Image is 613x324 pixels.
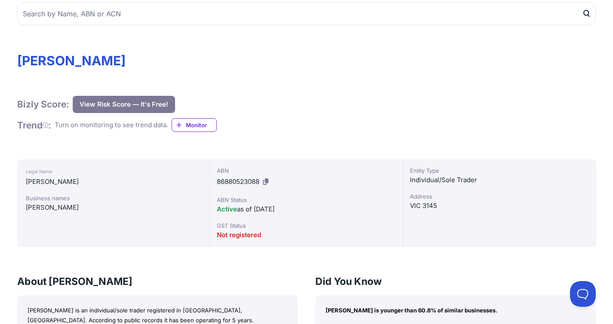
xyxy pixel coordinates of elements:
[17,2,596,25] input: Search by Name, ABN or ACN
[73,96,175,113] button: View Risk Score — It's Free!
[410,175,588,185] div: Individual/Sole Trader
[326,306,586,315] p: [PERSON_NAME] is younger than 60.8% of similar businesses.
[570,281,596,307] iframe: Toggle Customer Support
[17,53,596,68] h1: [PERSON_NAME]
[26,166,201,177] div: Legal Name
[26,177,201,187] div: [PERSON_NAME]
[186,121,216,129] span: Monitor
[172,118,217,132] a: Monitor
[17,119,51,131] h1: Trend :
[315,275,596,288] h3: Did You Know
[26,202,201,213] div: [PERSON_NAME]
[217,205,237,213] span: Active
[217,177,259,186] span: 86880523088
[217,221,395,230] div: GST Status
[410,166,588,175] div: Entity Type
[217,196,395,204] div: ABN Status
[17,98,69,110] h1: Bizly Score:
[55,120,168,130] div: Turn on monitoring to see trend data.
[410,192,588,201] div: Address
[17,275,298,288] h3: About [PERSON_NAME]
[410,201,588,211] div: VIC 3145
[217,231,261,239] span: Not registered
[217,204,395,214] div: as of [DATE]
[217,166,395,175] div: ABN
[26,194,201,202] div: Business names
